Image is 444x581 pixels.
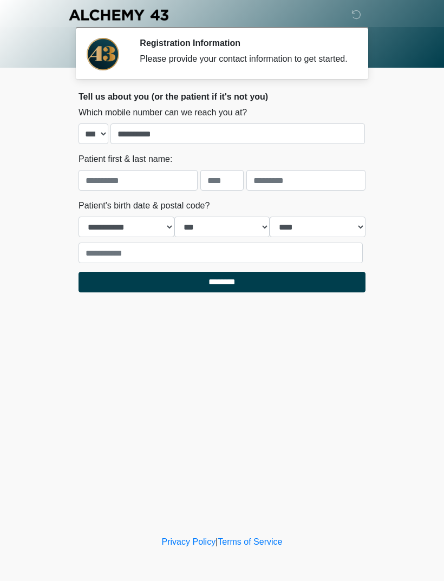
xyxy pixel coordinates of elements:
[79,199,210,212] label: Patient's birth date & postal code?
[162,537,216,546] a: Privacy Policy
[218,537,282,546] a: Terms of Service
[79,106,247,119] label: Which mobile number can we reach you at?
[68,8,169,22] img: Alchemy 43 Logo
[140,38,349,48] h2: Registration Information
[87,38,119,70] img: Agent Avatar
[79,92,365,102] h2: Tell us about you (or the patient if it's not you)
[216,537,218,546] a: |
[140,53,349,66] div: Please provide your contact information to get started.
[79,153,172,166] label: Patient first & last name:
